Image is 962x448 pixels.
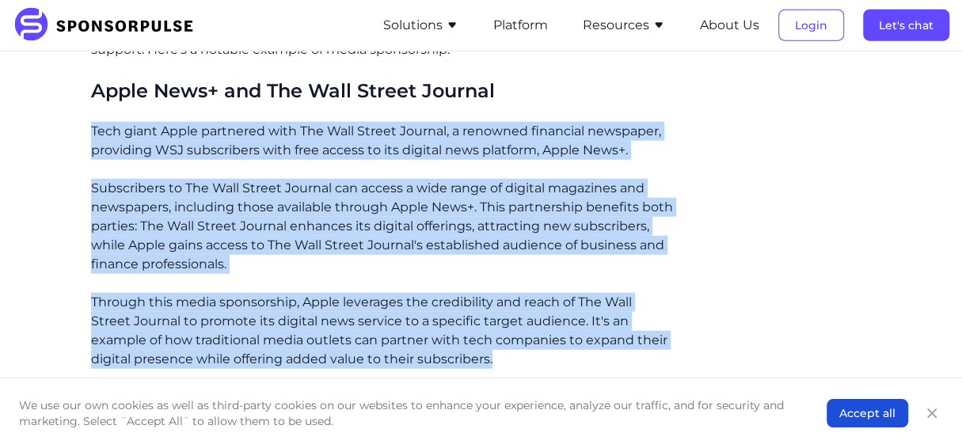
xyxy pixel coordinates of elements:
p: Through this media sponsorship, Apple leverages the credibility and reach of The Wall Street Jour... [91,293,673,369]
img: SponsorPulse [13,8,205,43]
a: About Us [700,18,759,32]
p: We use our own cookies as well as third-party cookies on our websites to enhance your experience,... [19,397,795,429]
h3: Apple News+ and The Wall Street Journal [91,78,673,103]
button: Solutions [383,16,458,35]
button: Resources [583,16,665,35]
button: Platform [493,16,548,35]
a: Platform [493,18,548,32]
a: Login [778,18,844,32]
button: Accept all [827,399,908,427]
p: Subscribers to The Wall Street Journal can access a wide range of digital magazines and newspaper... [91,179,673,274]
iframe: Chat Widget [883,372,962,448]
a: Let's chat [863,18,949,32]
button: Let's chat [863,9,949,41]
p: Tech giant Apple partnered with The Wall Street Journal, a renowned financial newspaper, providin... [91,122,673,160]
button: About Us [700,16,759,35]
button: Login [778,9,844,41]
